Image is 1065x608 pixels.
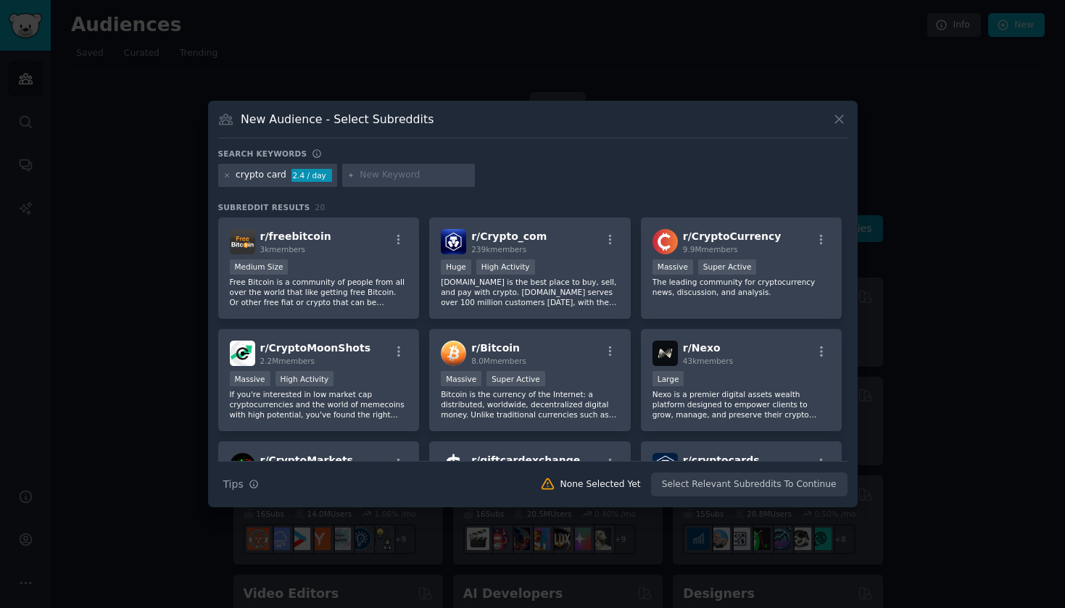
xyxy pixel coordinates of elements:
[476,259,535,275] div: High Activity
[315,203,326,212] span: 20
[652,389,831,420] p: Nexo is a premier digital assets wealth platform designed to empower clients to grow, manage, and...
[441,259,471,275] div: Huge
[441,277,619,307] p: [DOMAIN_NAME] is the best place to buy, sell, and pay with crypto. [DOMAIN_NAME] serves over 100 ...
[218,472,264,497] button: Tips
[230,277,408,307] p: Free Bitcoin is a community of people from all over the world that like getting free Bitcoin. Or ...
[441,453,466,478] img: giftcardexchange
[260,357,315,365] span: 2.2M members
[441,341,466,366] img: Bitcoin
[683,342,721,354] span: r/ Nexo
[471,454,580,466] span: r/ giftcardexchange
[486,371,545,386] div: Super Active
[230,389,408,420] p: If you're interested in low market cap cryptocurrencies and the world of memecoins with high pote...
[652,277,831,297] p: The leading community for cryptocurrency news, discussion, and analysis.
[260,230,331,242] span: r/ freebitcoin
[698,259,757,275] div: Super Active
[260,342,371,354] span: r/ CryptoMoonShots
[471,357,526,365] span: 8.0M members
[652,341,678,366] img: Nexo
[218,202,310,212] span: Subreddit Results
[441,371,481,386] div: Massive
[683,454,760,466] span: r/ cryptocards
[652,229,678,254] img: CryptoCurrency
[230,259,289,275] div: Medium Size
[218,149,307,159] h3: Search keywords
[471,230,547,242] span: r/ Crypto_com
[275,371,334,386] div: High Activity
[560,478,641,491] div: None Selected Yet
[241,112,434,127] h3: New Audience - Select Subreddits
[683,357,733,365] span: 43k members
[683,245,738,254] span: 9.9M members
[291,169,332,182] div: 2.4 / day
[441,229,466,254] img: Crypto_com
[236,169,286,182] div: crypto card
[471,342,520,354] span: r/ Bitcoin
[471,245,526,254] span: 239k members
[441,389,619,420] p: Bitcoin is the currency of the Internet: a distributed, worldwide, decentralized digital money. U...
[683,230,782,242] span: r/ CryptoCurrency
[652,259,693,275] div: Massive
[260,245,306,254] span: 3k members
[230,229,255,254] img: freebitcoin
[260,454,353,466] span: r/ CryptoMarkets
[360,169,470,182] input: New Keyword
[230,341,255,366] img: CryptoMoonShots
[652,371,684,386] div: Large
[652,453,678,478] img: cryptocards
[230,371,270,386] div: Massive
[223,477,244,492] span: Tips
[230,453,255,478] img: CryptoMarkets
